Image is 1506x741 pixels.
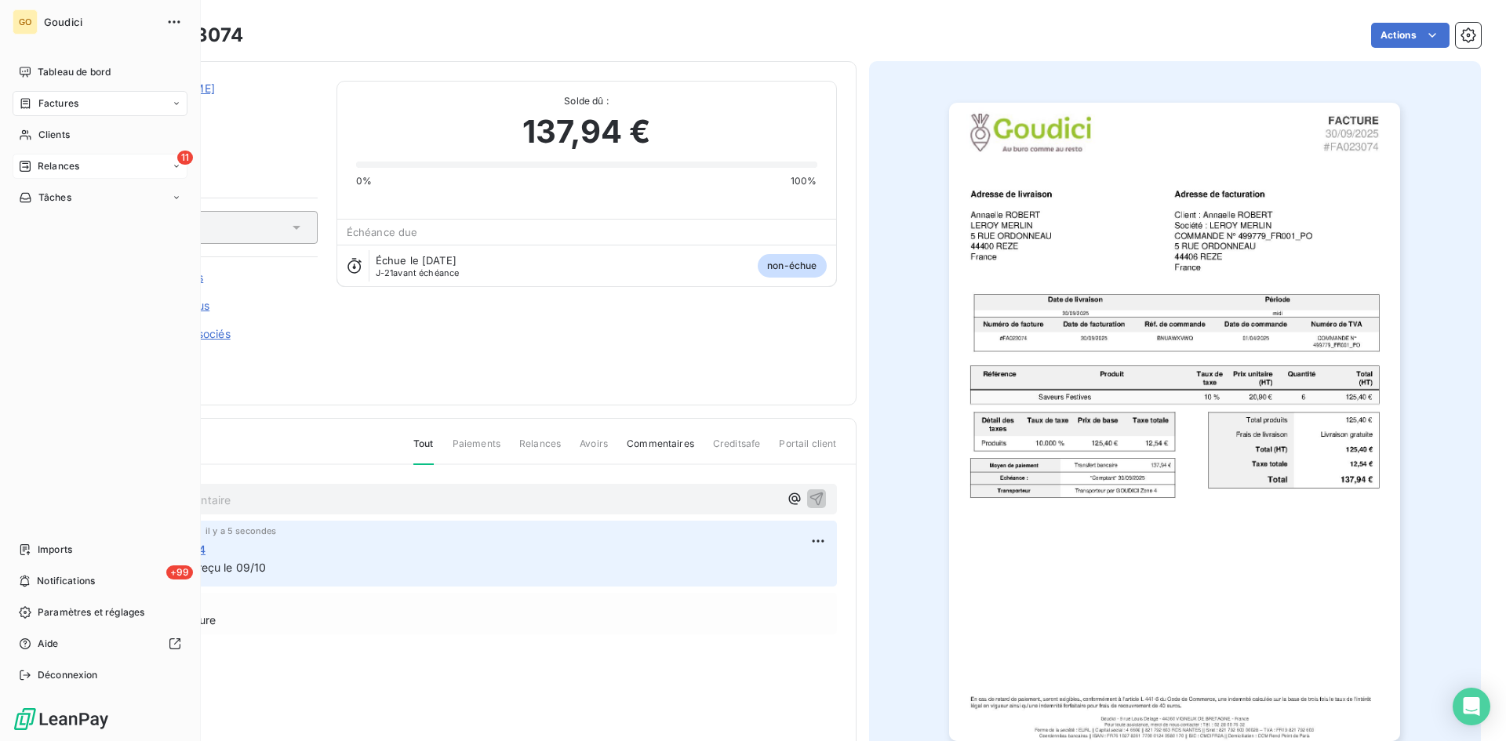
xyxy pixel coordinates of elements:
span: 11 [177,151,193,165]
span: 100% [791,174,817,188]
img: invoice_thumbnail [949,103,1400,741]
div: Open Intercom Messenger [1453,688,1490,725]
span: Relances [519,437,561,463]
span: Échue le [DATE] [376,254,457,267]
span: Creditsafe [713,437,761,463]
button: Actions [1371,23,1450,48]
span: Portail client [779,437,836,463]
span: Paiements [453,437,500,463]
span: Aide [38,637,59,651]
span: Solde dû : [356,94,817,108]
span: il y a 5 secondes [206,526,277,536]
span: Clients [38,128,70,142]
span: Goudici [44,16,157,28]
span: Échéance due [347,226,418,238]
div: GO [13,9,38,35]
span: Paramètres et réglages [38,605,144,619]
span: Relances [38,159,79,173]
span: Factures [38,96,78,111]
span: Tableau de bord [38,65,111,79]
span: Tâches [38,191,71,205]
img: Logo LeanPay [13,706,110,732]
span: Imports [38,543,72,557]
span: +99 [166,565,193,579]
span: Avoirs [580,437,608,463]
span: 0% [356,174,372,188]
span: J-21 [376,267,394,278]
span: Déconnexion [38,668,98,682]
span: Notifications [37,574,95,588]
span: Tout [413,437,434,465]
span: non-échue [758,254,826,278]
span: 137,94 € [522,108,650,155]
span: avant échéance [376,268,460,278]
span: Commentaires [627,437,694,463]
a: Aide [13,631,187,656]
